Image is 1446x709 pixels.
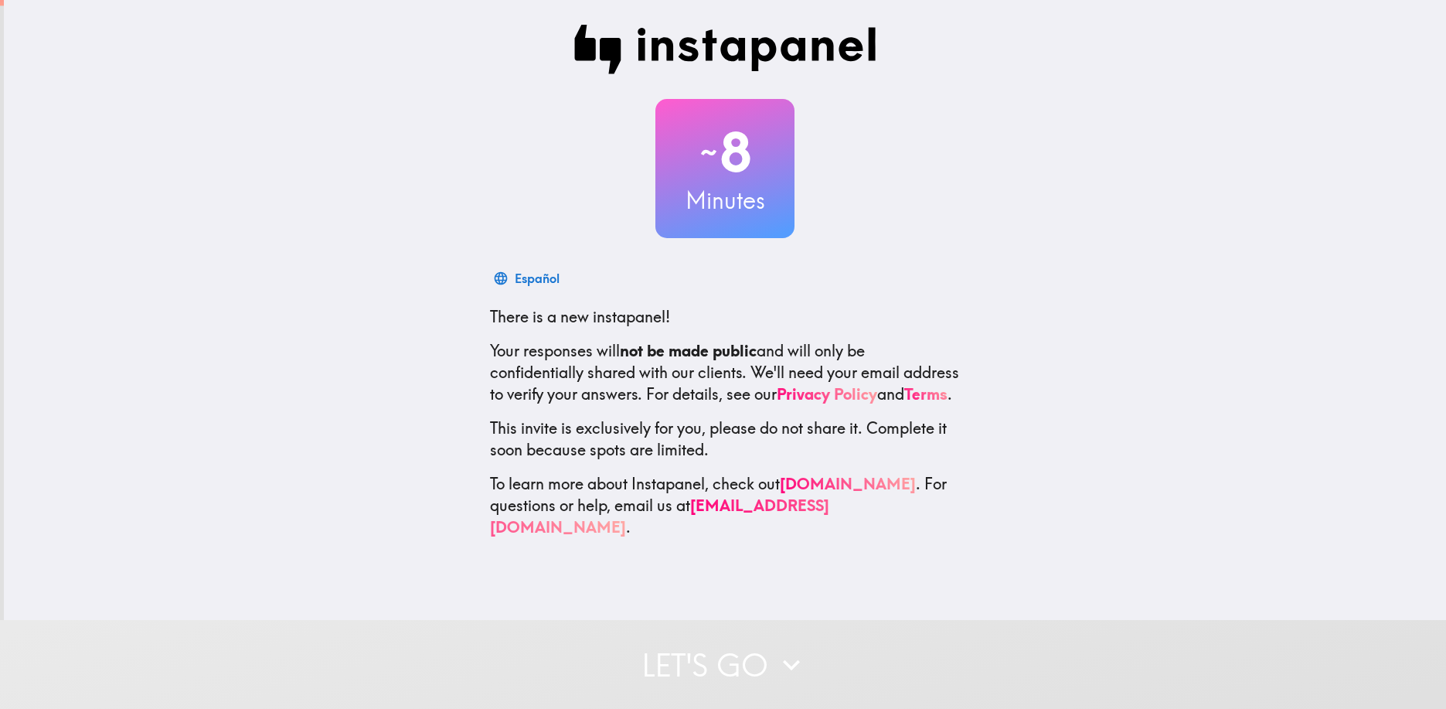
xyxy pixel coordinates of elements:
[904,384,948,404] a: Terms
[655,121,794,184] h2: 8
[620,341,757,360] b: not be made public
[490,418,960,461] p: This invite is exclusively for you, please do not share it. Complete it soon because spots are li...
[490,496,829,537] a: [EMAIL_ADDRESS][DOMAIN_NAME]
[698,129,720,176] span: ~
[490,263,566,294] button: Español
[777,384,877,404] a: Privacy Policy
[490,473,960,538] p: To learn more about Instapanel, check out . For questions or help, email us at .
[490,340,960,405] p: Your responses will and will only be confidentially shared with our clients. We'll need your emai...
[655,184,794,216] h3: Minutes
[780,474,916,493] a: [DOMAIN_NAME]
[573,25,876,74] img: Instapanel
[515,268,560,289] div: Español
[490,307,670,326] span: There is a new instapanel!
